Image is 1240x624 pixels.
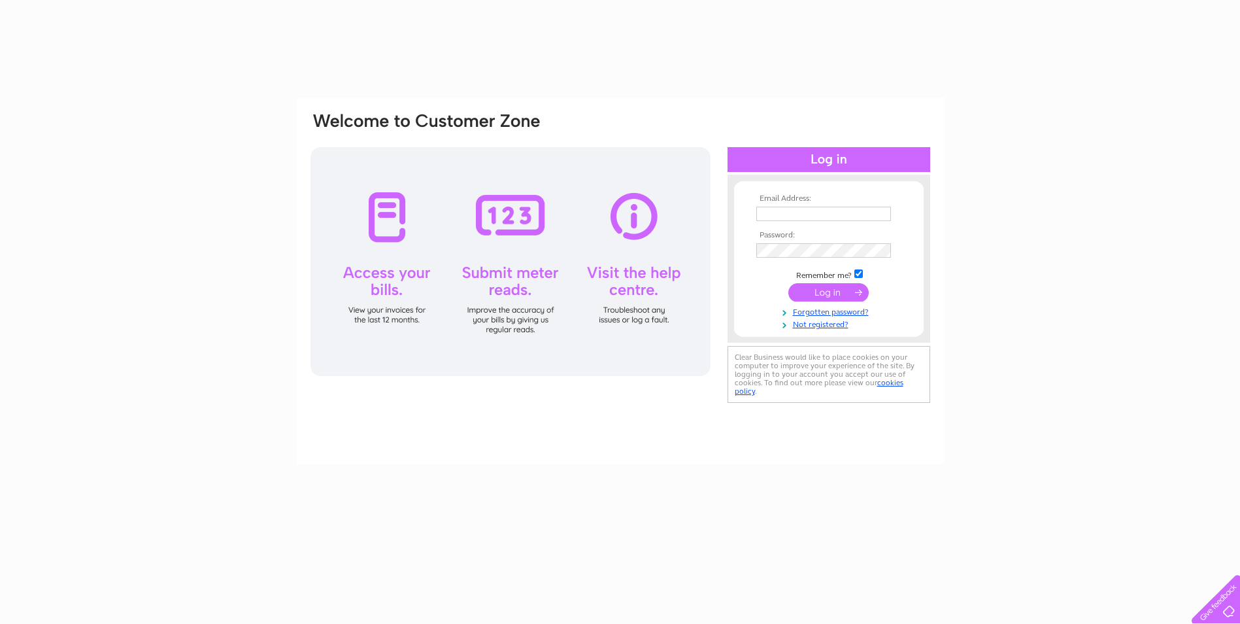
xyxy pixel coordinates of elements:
[753,268,905,281] td: Remember me?
[756,317,905,330] a: Not registered?
[756,305,905,317] a: Forgotten password?
[728,346,930,403] div: Clear Business would like to place cookies on your computer to improve your experience of the sit...
[788,283,869,302] input: Submit
[753,231,905,240] th: Password:
[753,194,905,203] th: Email Address:
[735,378,903,396] a: cookies policy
